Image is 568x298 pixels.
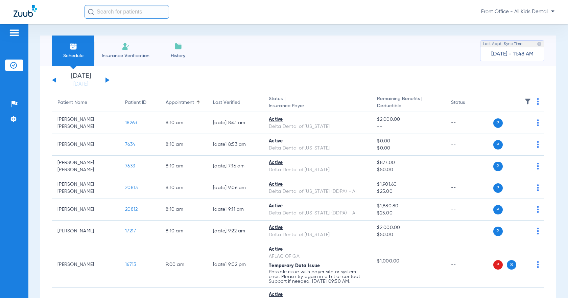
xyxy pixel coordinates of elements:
td: -- [446,156,491,177]
td: 8:10 AM [160,112,208,134]
span: P [493,118,503,128]
div: Active [269,224,366,231]
img: Search Icon [88,9,94,15]
td: [PERSON_NAME] [52,221,120,242]
div: AFLAC OF GA [269,253,366,260]
div: Last Verified [213,99,240,106]
p: Possible issue with payer site or system error. Please try again in a bit or contact Support if n... [269,270,366,284]
img: History [174,42,182,50]
div: Appointment [166,99,202,106]
div: Patient Name [57,99,114,106]
span: Last Appt. Sync Time: [483,41,523,47]
span: 17217 [125,229,136,233]
img: Schedule [69,42,77,50]
span: 18263 [125,120,137,125]
a: [DATE] [61,81,101,88]
img: hamburger-icon [9,29,20,37]
span: $1,880.80 [377,203,440,210]
img: group-dot-blue.svg [537,119,539,126]
div: Delta Dental of [US_STATE] [269,145,366,152]
div: Patient ID [125,99,155,106]
td: -- [446,112,491,134]
th: Remaining Benefits | [372,93,445,112]
span: $0.00 [377,138,440,145]
span: 7633 [125,164,135,168]
span: $877.00 [377,159,440,166]
td: 8:10 AM [160,156,208,177]
th: Status [446,93,491,112]
td: [DATE] 8:53 AM [208,134,263,156]
img: group-dot-blue.svg [537,206,539,213]
span: 7634 [125,142,135,147]
span: $0.00 [377,145,440,152]
span: $25.00 [377,210,440,217]
td: [PERSON_NAME] [PERSON_NAME] [52,112,120,134]
td: [DATE] 9:22 AM [208,221,263,242]
td: 8:10 AM [160,221,208,242]
img: group-dot-blue.svg [537,98,539,105]
td: 9:00 AM [160,242,208,288]
span: Temporary Data Issue [269,263,320,268]
div: Delta Dental of [US_STATE] [269,166,366,174]
td: [DATE] 7:16 AM [208,156,263,177]
img: Zuub Logo [14,5,37,17]
span: P [493,162,503,171]
img: group-dot-blue.svg [537,261,539,268]
span: -- [377,265,440,272]
div: Appointment [166,99,194,106]
div: Active [269,159,366,166]
td: -- [446,199,491,221]
td: [DATE] 9:11 AM [208,199,263,221]
div: Patient ID [125,99,146,106]
span: 16713 [125,262,136,267]
td: -- [446,242,491,288]
div: Delta Dental of [US_STATE] (DDPA) - AI [269,210,366,217]
span: $50.00 [377,166,440,174]
td: [DATE] 9:06 AM [208,177,263,199]
span: Insurance Payer [269,102,366,110]
span: P [493,260,503,270]
span: $2,000.00 [377,224,440,231]
img: group-dot-blue.svg [537,163,539,169]
div: Last Verified [213,99,258,106]
span: P [493,140,503,150]
div: Patient Name [57,99,87,106]
td: 8:10 AM [160,199,208,221]
div: Active [269,116,366,123]
span: [DATE] - 11:48 AM [491,51,534,58]
td: [DATE] 8:41 AM [208,112,263,134]
img: Manual Insurance Verification [122,42,130,50]
span: Insurance Verification [99,52,152,59]
td: 8:10 AM [160,177,208,199]
span: Front Office - All Kids Dental [481,8,554,15]
img: filter.svg [524,98,531,105]
span: Schedule [57,52,89,59]
td: -- [446,221,491,242]
td: [PERSON_NAME] [52,199,120,221]
span: 20812 [125,207,138,212]
span: $1,901.60 [377,181,440,188]
div: Active [269,203,366,210]
td: 8:10 AM [160,134,208,156]
td: [DATE] 9:02 PM [208,242,263,288]
input: Search for patients [85,5,169,19]
img: group-dot-blue.svg [537,184,539,191]
div: Active [269,181,366,188]
img: group-dot-blue.svg [537,141,539,148]
span: $1,000.00 [377,258,440,265]
td: [PERSON_NAME] [52,134,120,156]
span: 20813 [125,185,138,190]
div: Active [269,138,366,145]
span: P [493,227,503,236]
div: Delta Dental of [US_STATE] [269,231,366,238]
img: last sync help info [537,42,542,46]
span: $25.00 [377,188,440,195]
span: S [507,260,516,270]
td: [PERSON_NAME] [52,242,120,288]
td: [PERSON_NAME] [PERSON_NAME] [52,156,120,177]
span: P [493,205,503,214]
span: P [493,183,503,193]
span: $2,000.00 [377,116,440,123]
div: Delta Dental of [US_STATE] [269,123,366,130]
span: Deductible [377,102,440,110]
